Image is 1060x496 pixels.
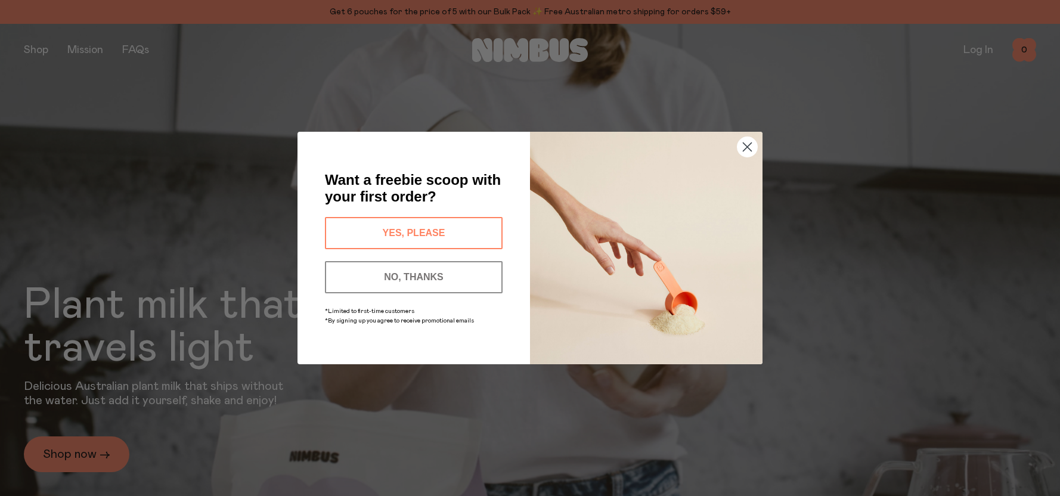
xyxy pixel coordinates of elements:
button: NO, THANKS [325,261,503,293]
img: c0d45117-8e62-4a02-9742-374a5db49d45.jpeg [530,132,763,364]
button: Close dialog [737,137,758,157]
button: YES, PLEASE [325,217,503,249]
span: Want a freebie scoop with your first order? [325,172,501,204]
span: *Limited to first-time customers [325,308,414,314]
span: *By signing up you agree to receive promotional emails [325,318,474,324]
